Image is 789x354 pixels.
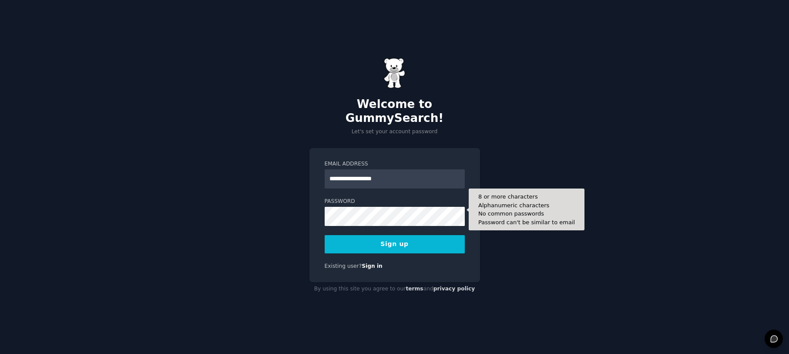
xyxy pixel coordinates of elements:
a: terms [406,286,423,292]
button: Sign up [325,235,465,253]
span: Existing user? [325,263,362,269]
h2: Welcome to GummySearch! [309,98,480,125]
a: privacy policy [433,286,475,292]
p: Let's set your account password [309,128,480,136]
a: Sign in [362,263,383,269]
div: By using this site you agree to our and [309,282,480,296]
img: Gummy Bear [384,58,406,88]
label: Password [325,198,465,206]
label: Email Address [325,160,465,168]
